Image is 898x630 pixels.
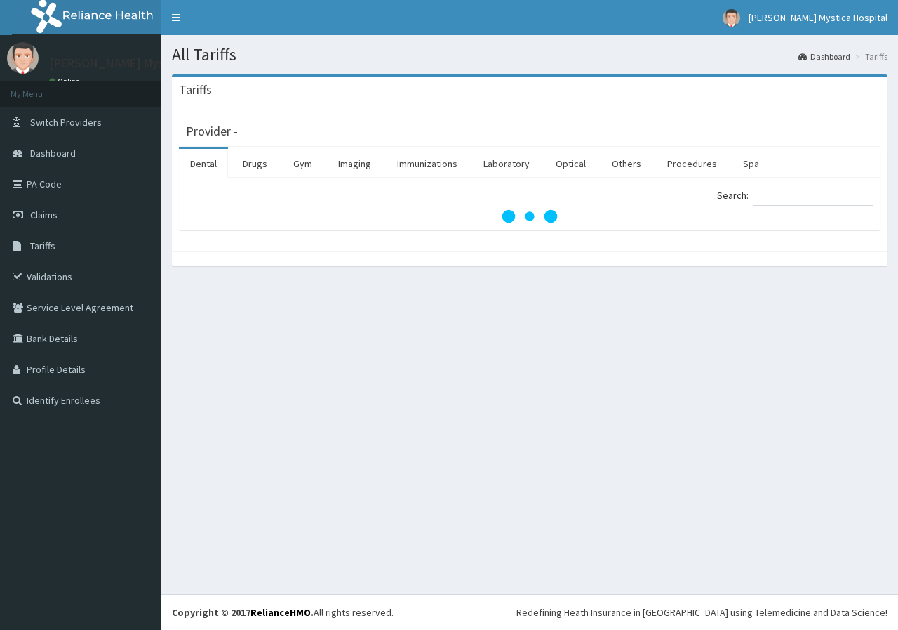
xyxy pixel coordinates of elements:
li: Tariffs [852,51,887,63]
span: Tariffs [30,239,55,252]
strong: Copyright © 2017 . [172,606,314,619]
img: User Image [7,42,39,74]
svg: audio-loading [502,188,558,244]
a: Online [49,77,83,86]
a: Laboratory [472,149,541,178]
h3: Tariffs [179,84,212,96]
a: Dental [179,149,228,178]
span: Switch Providers [30,116,102,129]
span: [PERSON_NAME] Mystica Hospital [749,11,887,24]
h3: Provider - [186,125,238,138]
a: Procedures [656,149,728,178]
p: [PERSON_NAME] Mystica Hospital [49,57,234,70]
a: Spa [732,149,770,178]
label: Search: [717,185,873,206]
a: RelianceHMO [250,606,311,619]
h1: All Tariffs [172,46,887,64]
footer: All rights reserved. [161,594,898,630]
a: Optical [544,149,597,178]
img: User Image [723,9,740,27]
a: Gym [282,149,323,178]
a: Others [601,149,652,178]
div: Redefining Heath Insurance in [GEOGRAPHIC_DATA] using Telemedicine and Data Science! [516,605,887,619]
span: Dashboard [30,147,76,159]
span: Claims [30,209,58,221]
a: Immunizations [386,149,469,178]
a: Imaging [327,149,382,178]
a: Dashboard [798,51,850,63]
input: Search: [753,185,873,206]
a: Drugs [232,149,279,178]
